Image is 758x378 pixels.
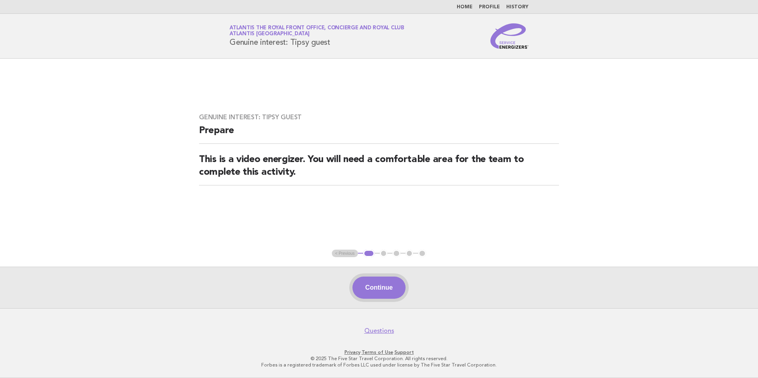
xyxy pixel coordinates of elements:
[230,25,404,36] a: Atlantis The Royal Front Office, Concierge and Royal ClubAtlantis [GEOGRAPHIC_DATA]
[479,5,500,10] a: Profile
[345,349,360,355] a: Privacy
[352,277,405,299] button: Continue
[490,23,528,49] img: Service Energizers
[199,113,559,121] h3: Genuine interest: Tipsy guest
[230,32,310,37] span: Atlantis [GEOGRAPHIC_DATA]
[136,355,622,362] p: © 2025 The Five Star Travel Corporation. All rights reserved.
[362,349,393,355] a: Terms of Use
[230,26,404,46] h1: Genuine interest: Tipsy guest
[506,5,528,10] a: History
[364,327,394,335] a: Questions
[394,349,414,355] a: Support
[136,362,622,368] p: Forbes is a registered trademark of Forbes LLC used under license by The Five Star Travel Corpora...
[199,153,559,185] h2: This is a video energizer. You will need a comfortable area for the team to complete this activity.
[136,349,622,355] p: · ·
[457,5,473,10] a: Home
[199,124,559,144] h2: Prepare
[363,250,375,258] button: 1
